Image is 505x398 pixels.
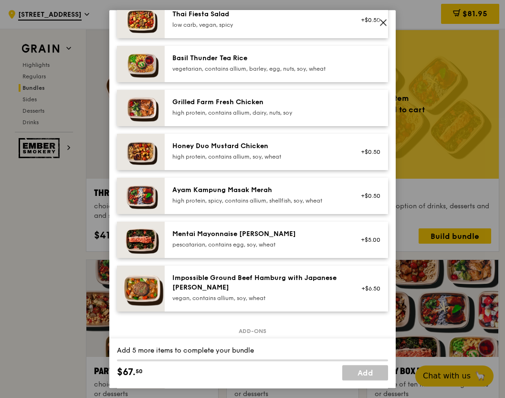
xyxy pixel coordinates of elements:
div: Thai Fiesta Salad [172,10,344,19]
img: daily_normal_Ayam_Kampung_Masak_Merah_Horizontal_.jpg [117,178,165,214]
span: Add-ons [235,327,270,335]
div: Ayam Kampung Masak Merah [172,185,344,195]
div: vegetarian, contains allium, barley, egg, nuts, soy, wheat [172,65,344,73]
img: daily_normal_Mentai-Mayonnaise-Aburi-Salmon-HORZ.jpg [117,222,165,258]
span: 50 [136,367,143,375]
a: Add [342,365,388,380]
div: pescatarian, contains egg, soy, wheat [172,241,344,248]
div: high protein, spicy, contains allium, shellfish, soy, wheat [172,197,344,204]
img: daily_normal_Honey_Duo_Mustard_Chicken__Horizontal_.jpg [117,134,165,170]
div: +$5.00 [355,236,380,244]
div: Add 5 more items to complete your bundle [117,346,388,355]
span: $67. [117,365,136,379]
div: Impossible Ground Beef Hamburg with Japanese [PERSON_NAME] [172,273,344,292]
div: high protein, contains allium, soy, wheat [172,153,344,161]
div: Mentai Mayonnaise [PERSON_NAME] [172,229,344,239]
div: low carb, vegan, spicy [172,21,344,29]
div: +$0.50 [355,148,380,156]
div: vegan, contains allium, soy, wheat [172,294,344,302]
div: Grilled Farm Fresh Chicken [172,97,344,107]
div: Honey Duo Mustard Chicken [172,141,344,151]
div: high protein, contains allium, dairy, nuts, soy [172,109,344,117]
div: +$6.50 [355,285,380,292]
img: daily_normal_HORZ-Basil-Thunder-Tea-Rice.jpg [117,46,165,82]
img: daily_normal_HORZ-Impossible-Hamburg-With-Japanese-Curry.jpg [117,266,165,312]
img: daily_normal_HORZ-Grilled-Farm-Fresh-Chicken.jpg [117,90,165,126]
div: Basil Thunder Tea Rice [172,54,344,63]
img: daily_normal_Thai_Fiesta_Salad__Horizontal_.jpg [117,2,165,38]
div: +$0.50 [355,192,380,200]
div: +$0.50 [355,16,380,24]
